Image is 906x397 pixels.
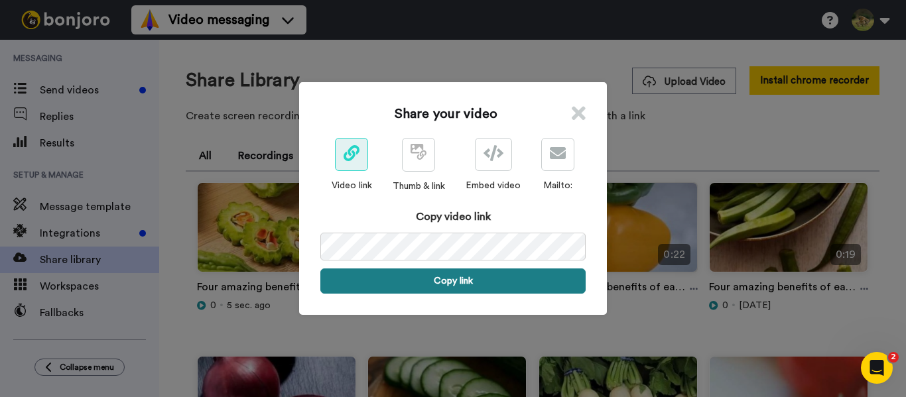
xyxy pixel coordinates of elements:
[466,179,521,192] div: Embed video
[395,105,497,123] h1: Share your video
[393,180,445,193] div: Thumb & link
[320,209,586,225] div: Copy video link
[332,179,372,192] div: Video link
[861,352,893,384] iframe: Intercom live chat
[888,352,899,363] span: 2
[541,179,574,192] div: Mailto:
[320,268,586,294] button: Copy link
